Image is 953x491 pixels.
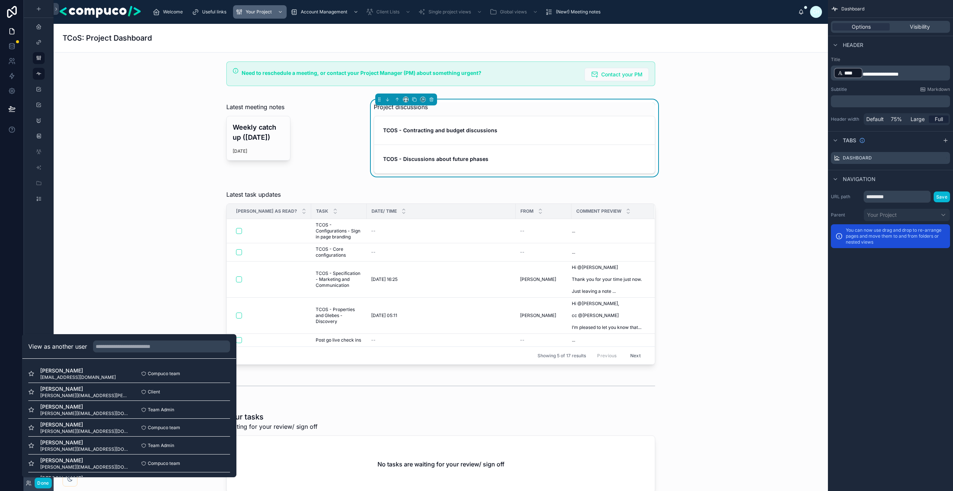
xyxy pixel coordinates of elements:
[376,9,399,15] span: Client Lists
[383,127,497,133] strong: TCOS - Contracting and budget discussions
[843,175,876,183] span: Navigation
[383,156,488,162] strong: TCOS - Discussions about future phases
[831,57,950,63] label: Title
[625,350,646,361] button: Next
[538,353,586,359] span: Showing 5 of 17 results
[316,208,328,214] span: Task
[233,5,287,19] a: Your Project
[28,342,87,351] h2: View as another user
[576,208,621,214] span: Comment preview
[148,425,180,431] span: Compuco team
[40,446,129,452] span: [PERSON_NAME][EMAIL_ADDRESS][DOMAIN_NAME]
[40,403,129,411] span: [PERSON_NAME]
[372,208,397,214] span: Date/ Time
[831,86,847,92] label: Subtitle
[148,389,160,395] span: Client
[843,41,863,49] span: Header
[40,439,129,446] span: [PERSON_NAME]
[891,115,902,123] span: 75%
[500,9,527,15] span: Global views
[301,9,347,15] span: Account Management
[556,9,600,15] span: (New!) Meeting notes
[148,407,174,413] span: Team Admin
[543,5,606,19] a: (New!) Meeting notes
[831,212,861,218] label: Parent
[428,9,471,15] span: Single project views
[63,33,152,43] h1: TCoS: Project Dashboard
[846,227,946,245] p: You can now use drag and drop to re-arrange pages and move them to and from folders or nested views
[40,464,129,470] span: [PERSON_NAME][EMAIL_ADDRESS][DOMAIN_NAME]
[246,9,272,15] span: Your Project
[189,5,232,19] a: Useful links
[236,208,297,214] span: [PERSON_NAME] as read?
[148,443,174,449] span: Team Admin
[864,209,950,221] button: Your Project
[416,5,486,19] a: Single project views
[40,367,116,374] span: [PERSON_NAME]
[866,115,884,123] span: Default
[60,6,141,18] img: App logo
[831,194,861,200] label: URL path
[911,115,925,123] span: Large
[40,457,129,464] span: [PERSON_NAME]
[867,211,897,219] span: Your Project
[910,23,930,31] span: Visibility
[831,95,950,107] div: scrollable content
[935,115,943,123] span: Full
[843,155,872,161] label: Dashboard
[852,23,871,31] span: Options
[374,116,655,145] a: TCOS - Contracting and budget discussions
[813,9,819,15] span: CH
[40,385,129,393] span: [PERSON_NAME]
[202,9,226,15] span: Useful links
[841,6,864,12] span: Dashboard
[927,86,950,92] span: Markdown
[40,421,129,428] span: [PERSON_NAME]
[40,428,129,434] span: [PERSON_NAME][EMAIL_ADDRESS][DOMAIN_NAME]
[40,374,116,380] span: [EMAIL_ADDRESS][DOMAIN_NAME]
[374,102,428,111] span: Project discussions
[150,5,188,19] a: Welcome
[35,478,51,488] button: Done
[40,411,129,416] span: [PERSON_NAME][EMAIL_ADDRESS][DOMAIN_NAME]
[288,5,362,19] a: Account Management
[148,371,180,377] span: Compuco team
[40,475,129,482] span: [PERSON_NAME]
[374,145,655,173] a: TCOS - Discussions about future phases
[831,116,861,122] label: Header width
[147,4,798,20] div: scrollable content
[520,208,533,214] span: From
[40,393,129,399] span: [PERSON_NAME][EMAIL_ADDRESS][PERSON_NAME][DOMAIN_NAME]
[148,460,180,466] span: Compuco team
[364,5,414,19] a: Client Lists
[934,191,950,202] button: Save
[843,137,856,144] span: Tabs
[487,5,542,19] a: Global views
[831,66,950,80] div: scrollable content
[163,9,183,15] span: Welcome
[920,86,950,92] a: Markdown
